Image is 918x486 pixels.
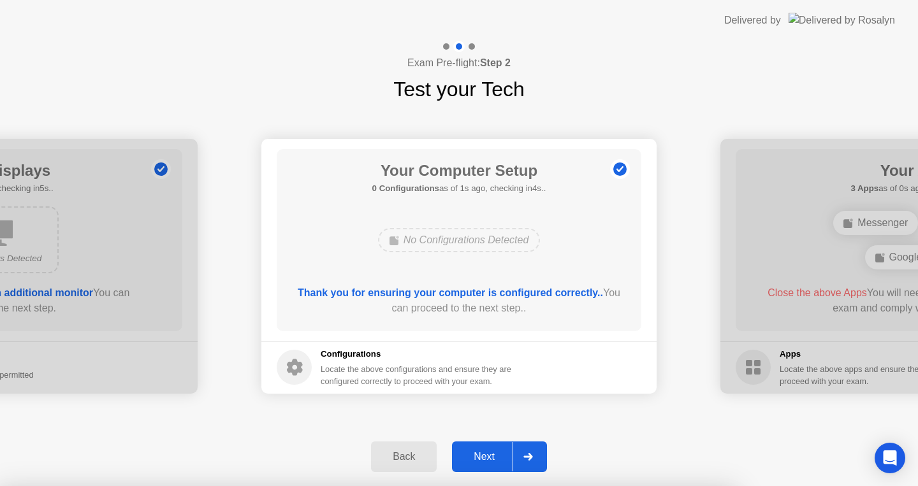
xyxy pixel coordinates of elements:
[372,182,546,195] h5: as of 1s ago, checking in4s..
[393,74,525,104] h1: Test your Tech
[724,13,781,28] div: Delivered by
[321,348,514,361] h5: Configurations
[875,443,905,473] div: Open Intercom Messenger
[375,451,433,462] div: Back
[295,285,623,316] div: You can proceed to the next step..
[456,451,513,462] div: Next
[372,183,439,193] b: 0 Configurations
[480,57,511,68] b: Step 2
[407,55,511,71] h4: Exam Pre-flight:
[789,13,895,27] img: Delivered by Rosalyn
[372,159,546,182] h1: Your Computer Setup
[321,363,514,387] div: Locate the above configurations and ensure they are configured correctly to proceed with your exam.
[298,287,603,298] b: Thank you for ensuring your computer is configured correctly..
[378,228,541,252] div: No Configurations Detected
